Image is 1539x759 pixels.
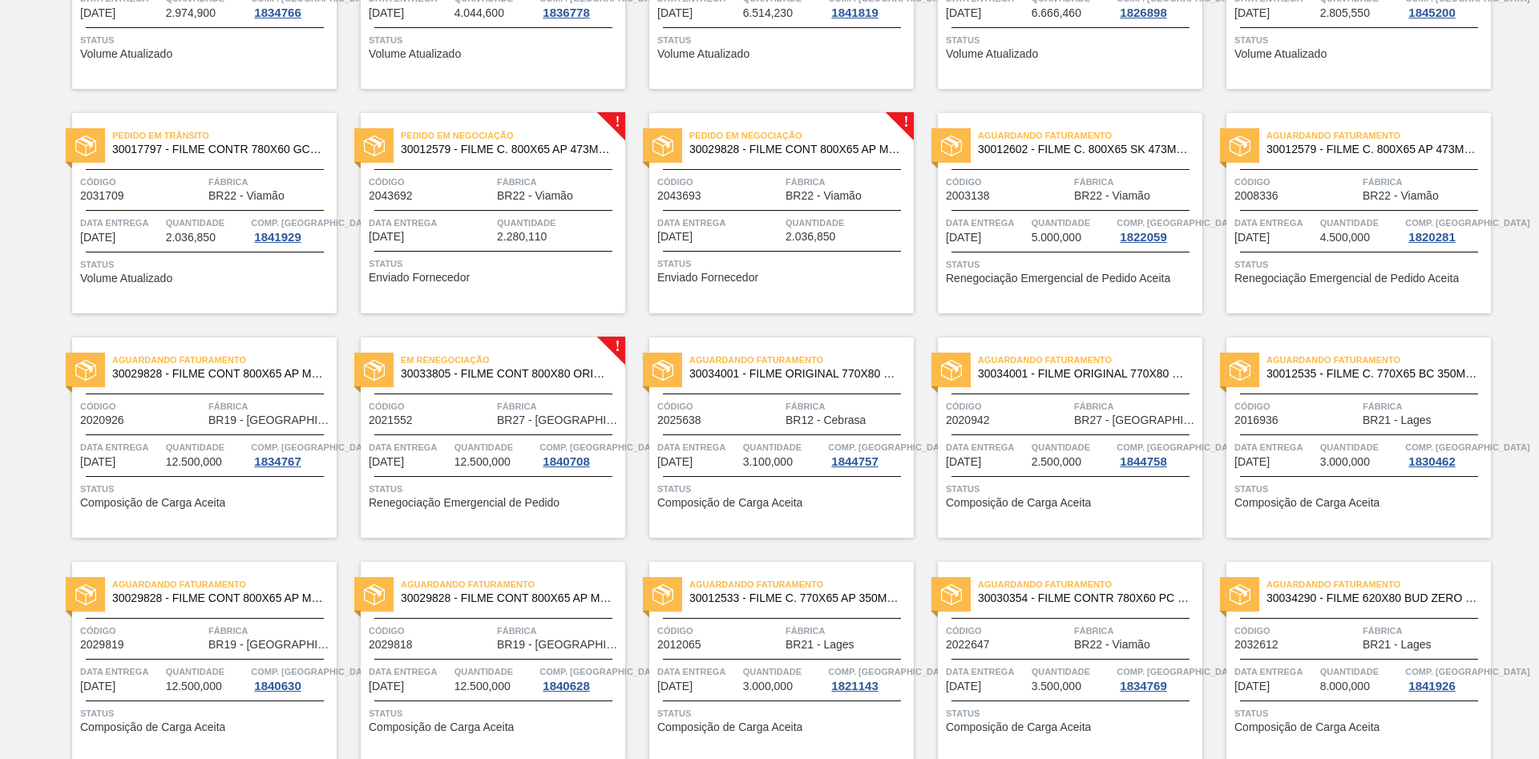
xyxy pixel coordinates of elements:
[539,455,592,468] div: 1840708
[166,664,248,680] span: Quantidade
[657,721,802,733] span: Composição de Carga Aceita
[80,7,115,19] span: 25/09/2025
[497,639,621,651] span: BR19 - Nova Rio
[454,439,536,455] span: Quantidade
[1230,584,1250,605] img: status
[946,256,1198,273] span: Status
[112,352,337,368] span: Aguardando Faturamento
[657,32,910,48] span: Status
[743,439,825,455] span: Quantidade
[689,576,914,592] span: Aguardando Faturamento
[166,439,248,455] span: Quantidade
[828,664,910,692] a: Comp. [GEOGRAPHIC_DATA]1821143
[1032,680,1081,692] span: 3.500,000
[1405,6,1458,19] div: 1845200
[1405,664,1529,680] span: Comp. Carga
[625,337,914,538] a: statusAguardando Faturamento30034001 - FILME ORIGINAL 770X80 350X12 MPCódigo2025638FábricaBR12 - ...
[539,6,592,19] div: 1836778
[828,455,881,468] div: 1844757
[251,680,304,692] div: 1840630
[251,439,333,468] a: Comp. [GEOGRAPHIC_DATA]1834767
[657,439,739,455] span: Data entrega
[369,48,461,60] span: Volume Atualizado
[80,456,115,468] span: 10/10/2025
[1234,680,1270,692] span: 17/10/2025
[1230,135,1250,156] img: status
[369,664,450,680] span: Data entrega
[1032,7,1081,19] span: 6.666,460
[1234,273,1459,285] span: Renegociação Emergencial de Pedido Aceita
[1320,439,1402,455] span: Quantidade
[251,6,304,19] div: 1834766
[1117,664,1241,680] span: Comp. Carga
[166,215,248,231] span: Quantidade
[978,368,1190,380] span: 30034001 - FILME ORIGINAL 770X80 350X12 MP
[369,256,621,272] span: Status
[1117,439,1198,468] a: Comp. [GEOGRAPHIC_DATA]1844758
[166,680,222,692] span: 12.500,000
[828,6,881,19] div: 1841819
[80,721,225,733] span: Composição de Carga Aceita
[539,664,621,692] a: Comp. [GEOGRAPHIC_DATA]1840628
[1234,439,1316,455] span: Data entrega
[1234,456,1270,468] span: 13/10/2025
[657,398,782,414] span: Código
[1405,455,1458,468] div: 1830462
[364,135,385,156] img: status
[208,623,333,639] span: Fábrica
[208,190,285,202] span: BR22 - Viamão
[914,113,1202,313] a: statusAguardando Faturamento30012602 - FILME C. 800X65 SK 473ML C12 429Código2003138FábricaBR22 -...
[80,273,172,285] span: Volume Atualizado
[497,623,621,639] span: Fábrica
[946,7,981,19] span: 27/09/2025
[1230,360,1250,381] img: status
[657,623,782,639] span: Código
[80,680,115,692] span: 14/10/2025
[112,368,324,380] span: 30029828 - FILME CONT 800X65 AP MP 473 C12 429
[1117,439,1241,455] span: Comp. Carga
[80,481,333,497] span: Status
[1234,256,1487,273] span: Status
[689,143,901,155] span: 30029828 - FILME CONT 800X65 AP MP 473 C12 429
[48,113,337,313] a: statusPedido em Trânsito30017797 - FILME CONTR 780X60 GCA ZERO 350ML NIV22Código2031709FábricaBR2...
[652,360,673,381] img: status
[369,32,621,48] span: Status
[80,623,204,639] span: Código
[828,664,952,680] span: Comp. Carga
[743,456,793,468] span: 3.100,000
[1234,497,1379,509] span: Composição de Carga Aceita
[786,215,910,231] span: Quantidade
[401,352,625,368] span: Em renegociação
[689,352,914,368] span: Aguardando Faturamento
[1234,623,1359,639] span: Código
[401,576,625,592] span: Aguardando Faturamento
[1032,232,1081,244] span: 5.000,000
[369,231,404,243] span: 03/10/2025
[337,113,625,313] a: !statusPedido em Negociação30012579 - FILME C. 800X65 AP 473ML C12 429Código2043692FábricaBR22 - ...
[208,414,333,426] span: BR19 - Nova Rio
[208,174,333,190] span: Fábrica
[828,439,952,455] span: Comp. Carga
[1234,639,1278,651] span: 2032612
[80,664,162,680] span: Data entrega
[1405,215,1487,244] a: Comp. [GEOGRAPHIC_DATA]1820281
[1363,174,1487,190] span: Fábrica
[786,190,862,202] span: BR22 - Viamão
[1405,439,1487,468] a: Comp. [GEOGRAPHIC_DATA]1830462
[497,174,621,190] span: Fábrica
[48,337,337,538] a: statusAguardando Faturamento30029828 - FILME CONT 800X65 AP MP 473 C12 429Código2020926FábricaBR1...
[946,721,1091,733] span: Composição de Carga Aceita
[1363,414,1432,426] span: BR21 - Lages
[1202,337,1491,538] a: statusAguardando Faturamento30012535 - FILME C. 770X65 BC 350ML C12 429Código2016936FábricaBR21 -...
[369,414,413,426] span: 2021552
[1266,127,1491,143] span: Aguardando Faturamento
[941,135,962,156] img: status
[208,639,333,651] span: BR19 - Nova Rio
[251,231,304,244] div: 1841929
[946,414,990,426] span: 2020942
[786,414,866,426] span: BR12 - Cebrasa
[946,398,1070,414] span: Código
[1117,455,1169,468] div: 1844758
[166,232,216,244] span: 2.036,850
[251,664,333,692] a: Comp. [GEOGRAPHIC_DATA]1840630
